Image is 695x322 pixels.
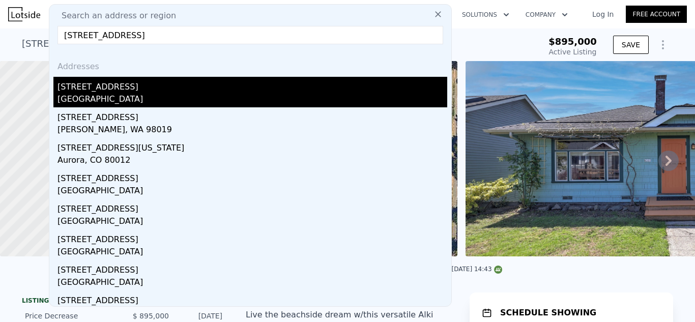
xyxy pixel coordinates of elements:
[22,297,225,307] div: LISTING & SALE HISTORY
[548,36,597,47] span: $895,000
[549,48,597,56] span: Active Listing
[57,260,447,276] div: [STREET_ADDRESS]
[626,6,687,23] a: Free Account
[57,246,447,260] div: [GEOGRAPHIC_DATA]
[494,266,502,274] img: NWMLS Logo
[57,124,447,138] div: [PERSON_NAME], WA 98019
[57,290,447,307] div: [STREET_ADDRESS]
[653,35,673,55] button: Show Options
[57,26,443,44] input: Enter an address, city, region, neighborhood or zip code
[613,36,649,54] button: SAVE
[580,9,626,19] a: Log In
[25,311,115,321] div: Price Decrease
[57,93,447,107] div: [GEOGRAPHIC_DATA]
[8,7,40,21] img: Lotside
[57,107,447,124] div: [STREET_ADDRESS]
[500,307,596,319] h1: SCHEDULE SHOWING
[57,215,447,229] div: [GEOGRAPHIC_DATA]
[57,276,447,290] div: [GEOGRAPHIC_DATA]
[57,154,447,168] div: Aurora, CO 80012
[517,6,576,24] button: Company
[133,312,169,320] span: $ 895,000
[57,199,447,215] div: [STREET_ADDRESS]
[177,311,222,321] div: [DATE]
[57,229,447,246] div: [STREET_ADDRESS]
[454,6,517,24] button: Solutions
[57,138,447,154] div: [STREET_ADDRESS][US_STATE]
[53,10,176,22] span: Search an address or region
[57,77,447,93] div: [STREET_ADDRESS]
[53,52,447,77] div: Addresses
[22,37,343,51] div: [STREET_ADDRESS][PERSON_NAME] , [GEOGRAPHIC_DATA] , WA 98116
[57,168,447,185] div: [STREET_ADDRESS]
[57,185,447,199] div: [GEOGRAPHIC_DATA]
